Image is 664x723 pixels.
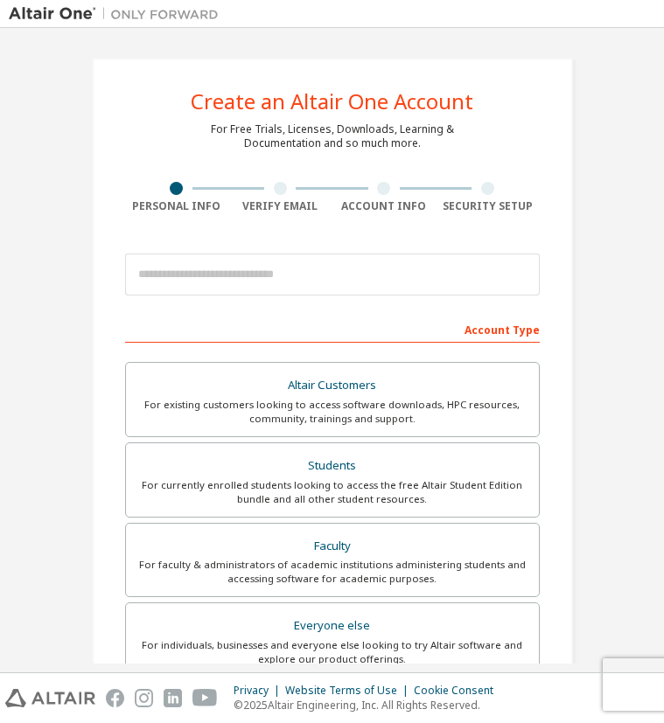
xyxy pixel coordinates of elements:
[285,684,414,698] div: Website Terms of Use
[191,91,473,112] div: Create an Altair One Account
[228,199,332,213] div: Verify Email
[125,315,540,343] div: Account Type
[164,689,182,707] img: linkedin.svg
[106,689,124,707] img: facebook.svg
[9,5,227,23] img: Altair One
[234,698,504,713] p: © 2025 Altair Engineering, Inc. All Rights Reserved.
[136,614,528,638] div: Everyone else
[436,199,540,213] div: Security Setup
[135,689,153,707] img: instagram.svg
[192,689,218,707] img: youtube.svg
[136,373,528,398] div: Altair Customers
[136,534,528,559] div: Faculty
[125,199,229,213] div: Personal Info
[136,478,528,506] div: For currently enrolled students looking to access the free Altair Student Edition bundle and all ...
[136,638,528,666] div: For individuals, businesses and everyone else looking to try Altair software and explore our prod...
[136,454,528,478] div: Students
[332,199,437,213] div: Account Info
[5,689,95,707] img: altair_logo.svg
[234,684,285,698] div: Privacy
[211,122,454,150] div: For Free Trials, Licenses, Downloads, Learning & Documentation and so much more.
[414,684,504,698] div: Cookie Consent
[136,398,528,426] div: For existing customers looking to access software downloads, HPC resources, community, trainings ...
[136,558,528,586] div: For faculty & administrators of academic institutions administering students and accessing softwa...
